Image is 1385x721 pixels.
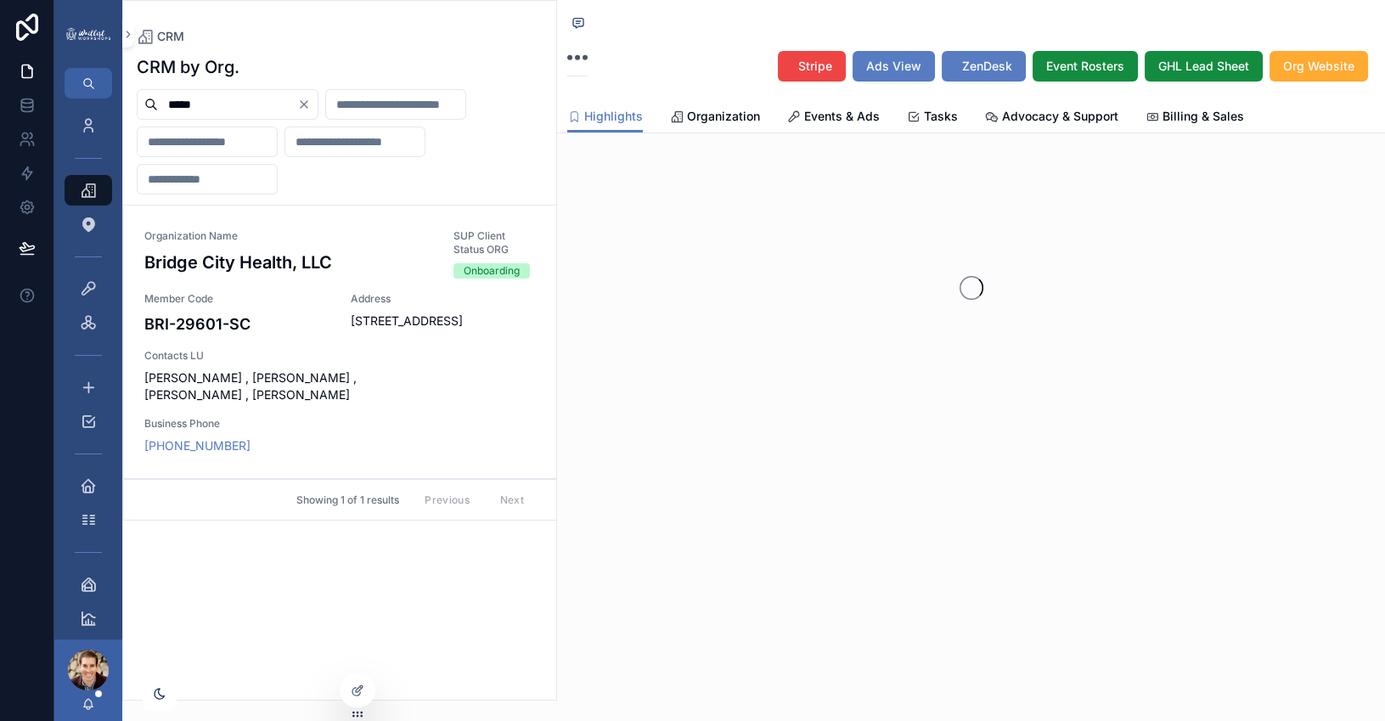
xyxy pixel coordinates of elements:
[1046,58,1124,75] span: Event Rosters
[1033,51,1138,82] button: Event Rosters
[853,51,935,82] button: Ads View
[787,101,880,135] a: Events & Ads
[798,58,832,75] span: Stripe
[350,313,536,330] span: [STREET_ADDRESS]
[54,99,122,639] div: scrollable content
[778,51,846,82] button: Stripe
[144,369,536,403] span: [PERSON_NAME] , [PERSON_NAME] , [PERSON_NAME] , [PERSON_NAME]
[296,493,399,507] span: Showing 1 of 1 results
[350,292,536,306] span: Address
[924,108,958,125] span: Tasks
[297,98,318,111] button: Clear
[144,229,433,243] span: Organization Name
[804,108,880,125] span: Events & Ads
[1270,51,1368,82] button: Org Website
[1283,58,1354,75] span: Org Website
[144,292,329,306] span: Member Code
[144,437,251,454] a: [PHONE_NUMBER]
[137,28,184,45] a: CRM
[157,28,184,45] span: CRM
[144,313,329,335] h4: BRI-29601-SC
[144,349,536,363] span: Contacts LU
[942,51,1026,82] button: ZenDesk
[1146,101,1244,135] a: Billing & Sales
[985,101,1118,135] a: Advocacy & Support
[144,417,262,431] span: Business Phone
[65,26,112,42] img: App logo
[124,206,556,479] a: Organization NameBridge City Health, LLCSUP Client Status ORGOnboardingMember CodeBRI-29601-SCAdd...
[464,263,520,279] div: Onboarding
[584,108,643,125] span: Highlights
[1158,58,1249,75] span: GHL Lead Sheet
[137,55,239,79] h1: CRM by Org.
[144,250,433,275] h3: Bridge City Health, LLC
[866,58,921,75] span: Ads View
[1145,51,1263,82] button: GHL Lead Sheet
[453,229,536,256] span: SUP Client Status ORG
[962,58,1012,75] span: ZenDesk
[1163,108,1244,125] span: Billing & Sales
[670,101,760,135] a: Organization
[567,101,643,133] a: Highlights
[907,101,958,135] a: Tasks
[687,108,760,125] span: Organization
[1002,108,1118,125] span: Advocacy & Support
